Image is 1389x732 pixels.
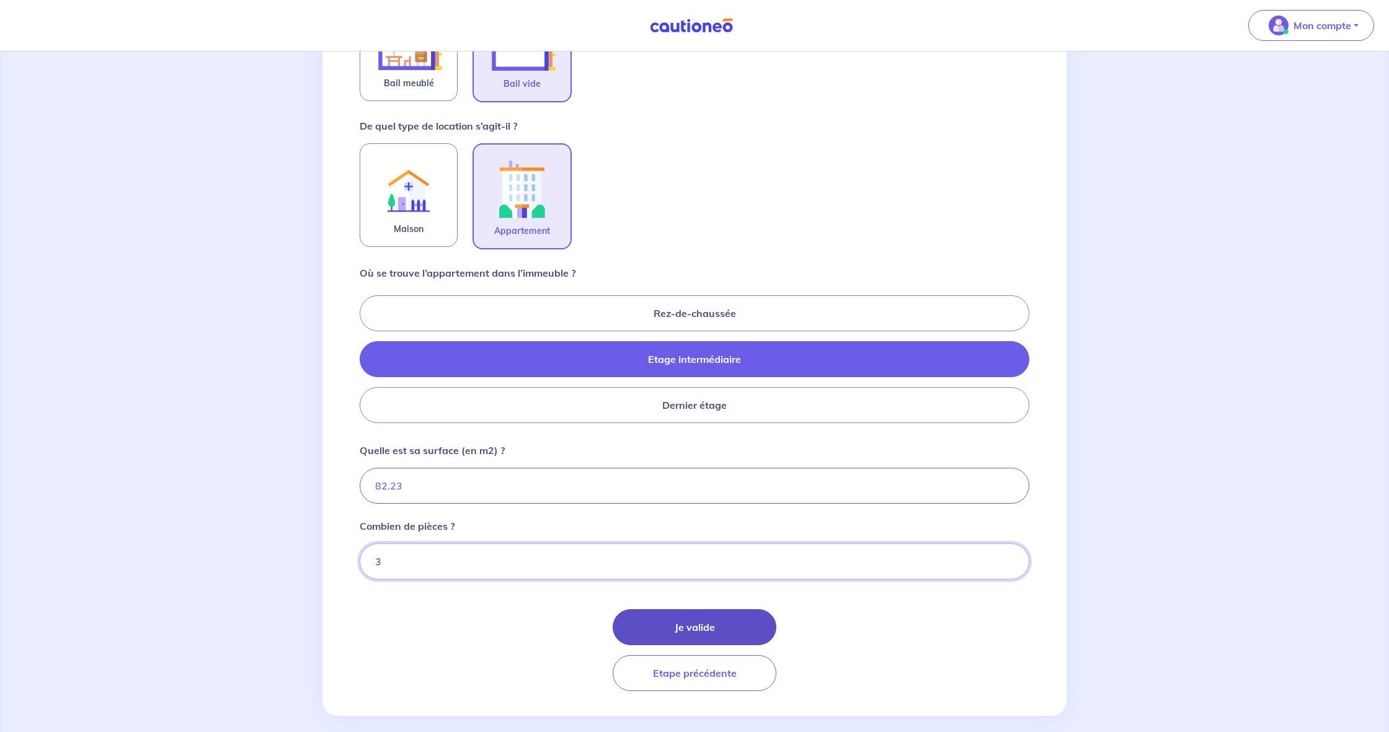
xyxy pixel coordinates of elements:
[360,468,1029,504] input: Ex : 67
[360,118,517,133] p: De quel type de location s’agit-il ?
[1294,18,1351,33] p: Mon compte
[360,443,505,458] p: Quelle est sa surface (en m2) ?
[394,221,424,236] span: Maison
[360,295,1029,331] label: Rez-de-chaussée
[613,609,776,645] button: Je valide
[1269,16,1289,35] img: illu_account_valid_menu.svg
[645,18,738,33] img: Cautioneo
[360,387,1029,423] label: Dernier étage
[360,341,1029,377] label: Etage intermédiaire
[375,154,442,221] img: illu_rent.svg
[504,76,541,91] span: Bail vide
[384,76,434,91] span: Bail meublé
[494,223,550,238] span: Appartement
[1248,10,1374,41] button: illu_account_valid_menu.svgMon compte
[489,154,556,223] img: illu_apartment.svg
[360,543,1029,579] input: Ex: 1
[360,519,455,533] p: Combien de pièces ?
[360,266,575,280] p: Où se trouve l’appartement dans l’immeuble ?
[613,655,776,691] button: Etape précédente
